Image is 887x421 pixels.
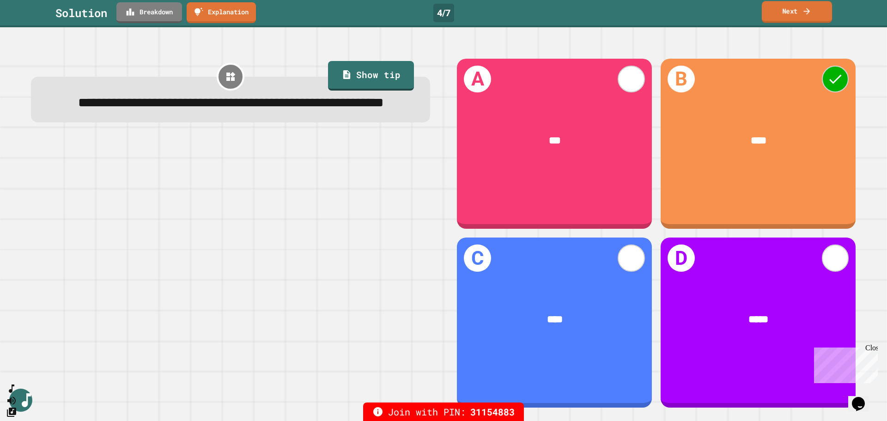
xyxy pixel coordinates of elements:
[668,244,695,272] h1: D
[116,2,182,23] a: Breakdown
[464,244,491,272] h1: C
[6,395,17,406] button: Mute music
[328,61,414,91] a: Show tip
[810,344,878,383] iframe: chat widget
[6,383,17,395] button: SpeedDial basic example
[55,5,107,21] div: Solution
[6,406,17,418] button: Change Music
[363,403,524,421] div: Join with PIN:
[848,384,878,412] iframe: chat widget
[464,66,491,93] h1: A
[762,1,832,23] a: Next
[433,4,454,22] div: 4 / 7
[470,405,515,419] span: 31154883
[668,66,695,93] h1: B
[4,4,64,59] div: Chat with us now!Close
[187,2,256,23] a: Explanation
